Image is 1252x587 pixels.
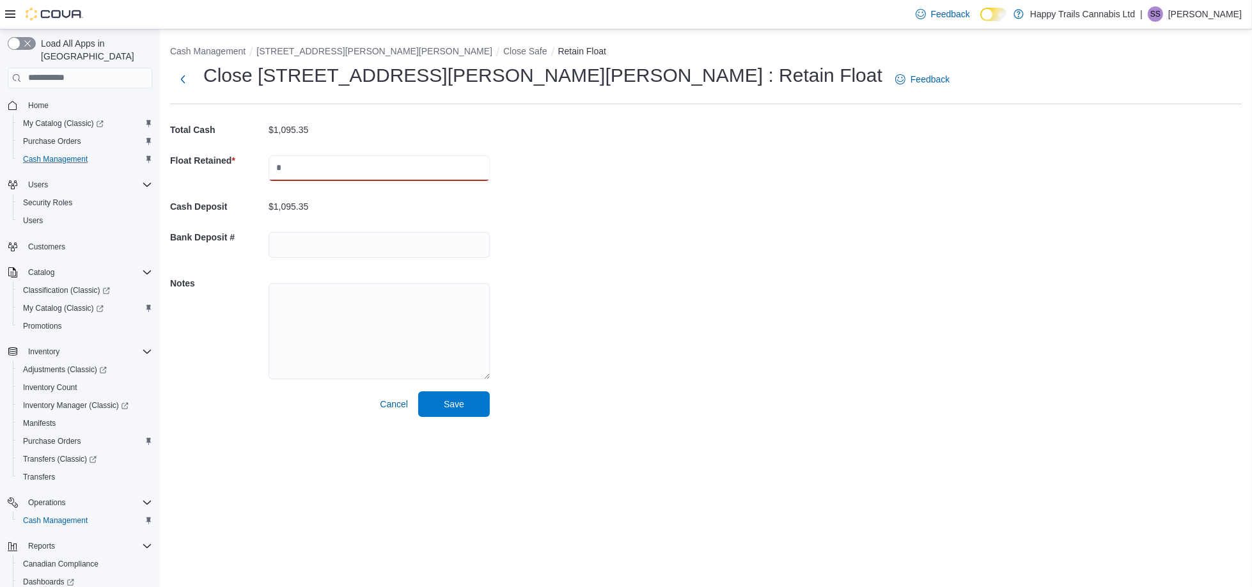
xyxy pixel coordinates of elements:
a: Purchase Orders [18,134,86,149]
h5: Cash Deposit [170,194,266,219]
span: Purchase Orders [18,434,152,449]
button: Security Roles [13,194,157,212]
a: Cash Management [18,152,93,167]
span: Feedback [931,8,970,20]
button: Reports [3,537,157,555]
button: Users [23,177,53,192]
a: My Catalog (Classic) [13,299,157,317]
span: Purchase Orders [23,436,81,446]
button: Inventory Count [13,379,157,396]
span: Adjustments (Classic) [18,362,152,377]
a: Transfers (Classic) [18,451,102,467]
a: Manifests [18,416,61,431]
button: Next [170,67,196,92]
span: Cash Management [23,154,88,164]
button: Cash Management [13,150,157,168]
span: Users [28,180,48,190]
span: Operations [28,497,66,508]
span: Classification (Classic) [23,285,110,295]
h5: Float Retained [170,148,266,173]
span: Save [444,398,464,411]
span: Reports [23,538,152,554]
span: Cash Management [23,515,88,526]
a: Canadian Compliance [18,556,104,572]
a: Promotions [18,318,67,334]
a: Purchase Orders [18,434,86,449]
span: Inventory Manager (Classic) [23,400,129,411]
button: Operations [23,495,71,510]
a: Home [23,98,54,113]
span: Users [23,177,152,192]
div: Sandy Sierra [1148,6,1163,22]
p: | [1140,6,1143,22]
button: Cancel [375,391,413,417]
h5: Total Cash [170,117,266,143]
span: Transfers (Classic) [23,454,97,464]
a: Transfers [18,469,60,485]
button: Users [3,176,157,194]
button: Catalog [3,263,157,281]
button: Catalog [23,265,59,280]
span: Purchase Orders [18,134,152,149]
span: Promotions [23,321,62,331]
button: Purchase Orders [13,432,157,450]
a: Inventory Count [18,380,82,395]
span: Home [23,97,152,113]
button: Home [3,96,157,114]
span: Canadian Compliance [23,559,98,569]
span: My Catalog (Classic) [18,301,152,316]
span: Security Roles [18,195,152,210]
button: Inventory [3,343,157,361]
button: Users [13,212,157,230]
span: SS [1150,6,1161,22]
h5: Notes [170,270,266,296]
a: My Catalog (Classic) [18,301,109,316]
span: Canadian Compliance [18,556,152,572]
p: $1,095.35 [269,201,308,212]
span: Feedback [911,73,950,86]
button: [STREET_ADDRESS][PERSON_NAME][PERSON_NAME] [256,46,492,56]
span: Reports [28,541,55,551]
span: Transfers [23,472,55,482]
button: Close Safe [503,46,547,56]
a: Classification (Classic) [18,283,115,298]
span: Catalog [23,265,152,280]
a: Classification (Classic) [13,281,157,299]
a: Adjustments (Classic) [13,361,157,379]
span: Adjustments (Classic) [23,364,107,375]
span: Users [23,215,43,226]
span: Inventory Count [18,380,152,395]
a: My Catalog (Classic) [13,114,157,132]
a: Adjustments (Classic) [18,362,112,377]
button: Canadian Compliance [13,555,157,573]
button: Manifests [13,414,157,432]
span: Inventory [28,347,59,357]
h5: Bank Deposit # [170,224,266,250]
a: Security Roles [18,195,77,210]
span: Dashboards [23,577,74,587]
span: Cash Management [18,152,152,167]
span: Cash Management [18,513,152,528]
img: Cova [26,8,83,20]
span: Purchase Orders [23,136,81,146]
span: Cancel [380,398,408,411]
button: Reports [23,538,60,554]
span: Catalog [28,267,54,278]
h1: Close [STREET_ADDRESS][PERSON_NAME][PERSON_NAME] : Retain Float [203,63,882,88]
a: Inventory Manager (Classic) [18,398,134,413]
a: My Catalog (Classic) [18,116,109,131]
p: $1,095.35 [269,125,308,135]
a: Feedback [911,1,975,27]
button: Retain Float [558,46,606,56]
span: My Catalog (Classic) [23,303,104,313]
button: Operations [3,494,157,512]
a: Cash Management [18,513,93,528]
a: Users [18,213,48,228]
span: Security Roles [23,198,72,208]
span: My Catalog (Classic) [23,118,104,129]
a: Inventory Manager (Classic) [13,396,157,414]
button: Cash Management [13,512,157,529]
span: Customers [23,239,152,254]
button: Customers [3,237,157,256]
